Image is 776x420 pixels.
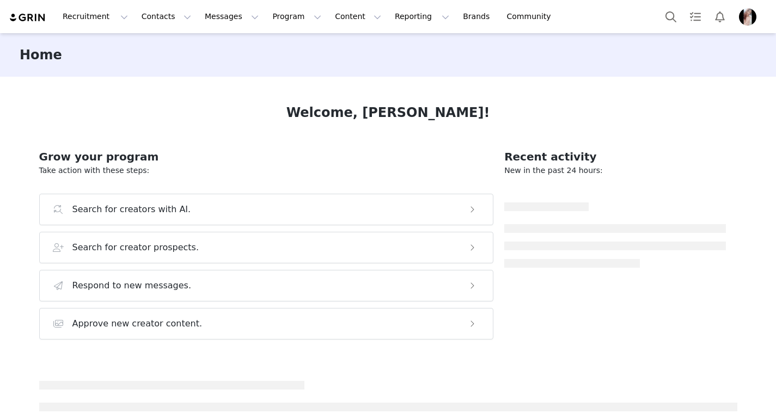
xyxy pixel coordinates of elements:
[39,194,494,225] button: Search for creators with AI.
[500,4,563,29] a: Community
[328,4,388,29] button: Content
[72,241,199,254] h3: Search for creator prospects.
[39,270,494,301] button: Respond to new messages.
[135,4,198,29] button: Contacts
[72,317,203,330] h3: Approve new creator content.
[732,8,767,26] button: Profile
[388,4,456,29] button: Reporting
[56,4,135,29] button: Recruitment
[39,165,494,176] p: Take action with these steps:
[683,4,707,29] a: Tasks
[504,149,726,165] h2: Recent activity
[9,13,47,23] img: grin logo
[456,4,499,29] a: Brands
[286,103,490,122] h1: Welcome, [PERSON_NAME]!
[72,279,192,292] h3: Respond to new messages.
[504,165,726,176] p: New in the past 24 hours:
[72,203,191,216] h3: Search for creators with AI.
[266,4,328,29] button: Program
[39,232,494,263] button: Search for creator prospects.
[39,149,494,165] h2: Grow your program
[20,45,62,65] h3: Home
[659,4,683,29] button: Search
[198,4,265,29] button: Messages
[39,308,494,339] button: Approve new creator content.
[708,4,732,29] button: Notifications
[739,8,756,26] img: 1d6e6c21-0f95-4b44-850e-3e783ff8cebf.webp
